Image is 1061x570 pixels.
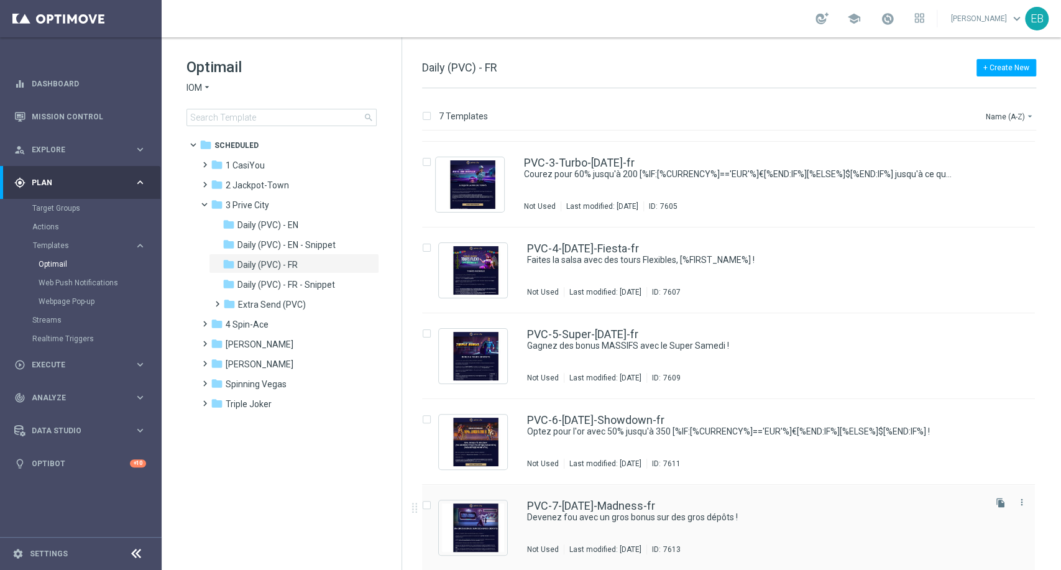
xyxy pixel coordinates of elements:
i: person_search [14,144,25,155]
span: Daily (PVC) - FR [237,259,298,270]
div: ID: [646,545,681,554]
img: 7613.jpeg [442,503,504,552]
span: 1 CasiYou [226,160,265,171]
i: equalizer [14,78,25,90]
div: +10 [130,459,146,467]
i: keyboard_arrow_right [134,425,146,436]
i: track_changes [14,392,25,403]
i: folder [223,218,235,231]
i: keyboard_arrow_right [134,240,146,252]
i: lightbulb [14,458,25,469]
div: Templates [33,242,134,249]
div: 7607 [663,287,681,297]
a: Realtime Triggers [32,334,129,344]
div: Press SPACE to select this row. [410,228,1059,313]
i: folder [223,238,235,251]
span: Daily (PVC) - FR [422,61,497,74]
div: Last modified: [DATE] [564,545,646,554]
button: Data Studio keyboard_arrow_right [14,426,147,436]
div: Explore [14,144,134,155]
button: lightbulb Optibot +10 [14,459,147,469]
i: folder [200,139,212,151]
i: folder [223,258,235,270]
i: folder [223,298,236,310]
a: Devenez fou avec un gros bonus sur des gros dépôts ! [527,512,954,523]
div: Press SPACE to select this row. [410,399,1059,485]
span: 3 Prive City [226,200,269,211]
button: equalizer Dashboard [14,79,147,89]
i: folder [223,278,235,290]
span: Daily (PVC) - EN - Snippet [237,239,336,251]
a: Actions [32,222,129,232]
i: file_copy [996,498,1006,508]
div: ID: [643,201,677,211]
span: Triple Joker [226,398,272,410]
span: school [847,12,861,25]
i: folder [211,397,223,410]
img: 7605.jpeg [439,160,501,209]
i: keyboard_arrow_right [134,392,146,403]
h1: Optimail [186,57,377,77]
div: Execute [14,359,134,370]
a: Faites la salsa avec des tours Flexibles, [%FIRST_NAME%] ! [527,254,954,266]
div: Optez pour l'or avec 50% jusqu'à 350 [%IF:[%CURRENCY%]=='EUR'%]€[%END:IF%][%ELSE%]$[%END:IF%] ! [527,426,983,438]
a: Webpage Pop-up [39,296,129,306]
div: Mission Control [14,100,146,133]
button: gps_fixed Plan keyboard_arrow_right [14,178,147,188]
p: 7 Templates [439,111,488,122]
button: more_vert [1016,495,1028,510]
i: folder [211,338,223,350]
i: arrow_drop_down [202,82,212,94]
i: folder [211,198,223,211]
div: Press SPACE to select this row. [410,313,1059,399]
a: Optibot [32,447,130,480]
div: Press SPACE to select this row. [410,142,1059,228]
div: Target Groups [32,199,160,218]
div: Not Used [527,287,559,297]
i: keyboard_arrow_right [134,359,146,370]
a: PVC-3-Turbo-[DATE]-fr [524,157,635,168]
i: folder [211,377,223,390]
div: Devenez fou avec un gros bonus sur des gros dépôts ! [527,512,983,523]
div: Faites la salsa avec des tours Flexibles, [%FIRST_NAME%] ! [527,254,983,266]
span: Spinning Vegas [226,379,287,390]
span: Explore [32,146,134,154]
span: IOM [186,82,202,94]
i: settings [12,548,24,559]
div: Not Used [524,201,556,211]
div: Last modified: [DATE] [564,287,646,297]
a: Courez pour 60% jusqu'à 200 [%IF:[%CURRENCY%]=='EUR'%]€[%END:IF%][%ELSE%]$[%END:IF%] jusqu'à ce q... [524,168,954,180]
div: Gagnez des bonus MASSIFS avec le Super Samedi ! [527,340,983,352]
a: Web Push Notifications [39,278,129,288]
a: Mission Control [32,100,146,133]
span: search [364,113,374,122]
div: Realtime Triggers [32,329,160,348]
i: arrow_drop_down [1025,111,1035,121]
img: 7609.jpeg [442,332,504,380]
a: PVC-7-[DATE]-Madness-fr [527,500,655,512]
div: 7611 [663,459,681,469]
a: Optez pour l'or avec 50% jusqu'à 350 [%IF:[%CURRENCY%]=='EUR'%]€[%END:IF%][%ELSE%]$[%END:IF%] ! [527,426,954,438]
div: Not Used [527,545,559,554]
div: Optibot [14,447,146,480]
i: keyboard_arrow_right [134,177,146,188]
button: track_changes Analyze keyboard_arrow_right [14,393,147,403]
img: 7607.jpeg [442,246,504,295]
i: gps_fixed [14,177,25,188]
i: play_circle_outline [14,359,25,370]
span: Daily (PVC) - FR - Snippet [237,279,335,290]
img: 7611.jpeg [442,418,504,466]
span: Reel Roger [226,339,293,350]
div: 7613 [663,545,681,554]
span: Daily (PVC) - EN [237,219,298,231]
a: Optimail [39,259,129,269]
i: folder [211,357,223,370]
a: Gagnez des bonus MASSIFS avec le Super Samedi ! [527,340,954,352]
div: Last modified: [DATE] [564,373,646,383]
div: Dashboard [14,67,146,100]
div: 7605 [660,201,677,211]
